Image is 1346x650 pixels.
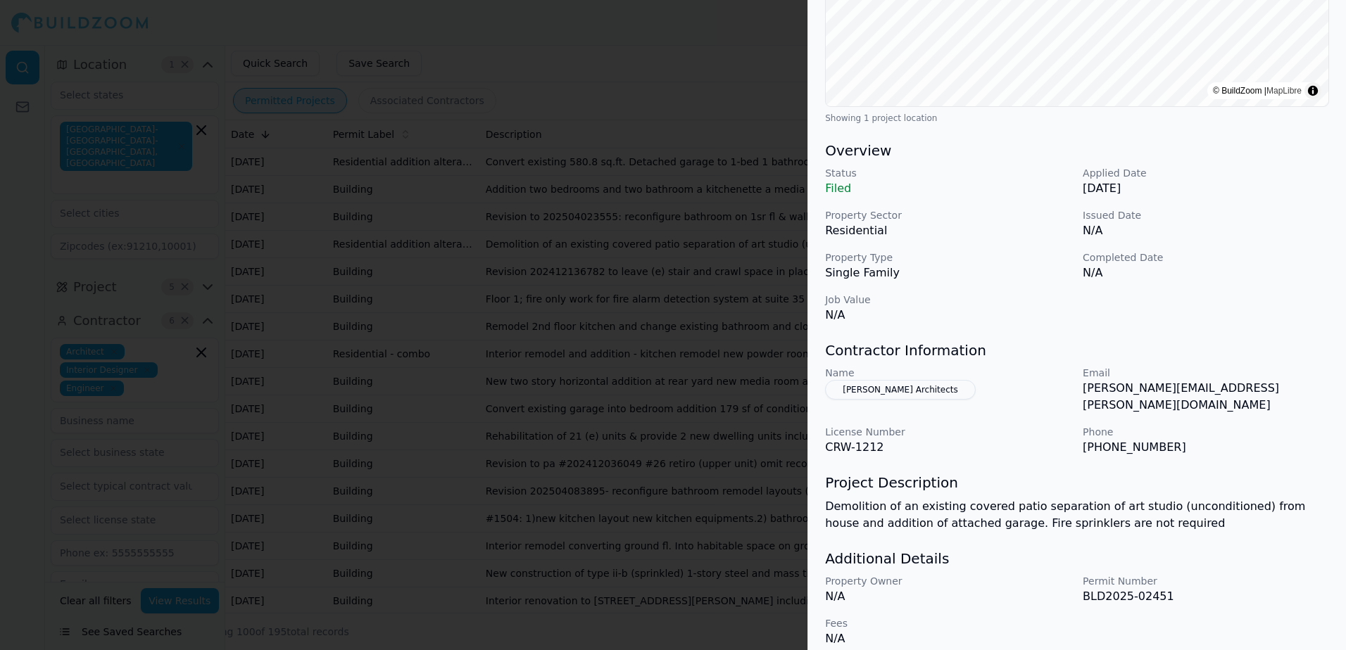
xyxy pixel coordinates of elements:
[825,380,976,400] button: [PERSON_NAME] Architects
[825,616,1071,630] p: Fees
[825,166,1071,180] p: Status
[1083,180,1329,197] p: [DATE]
[1083,222,1329,239] p: N/A
[825,366,1071,380] p: Name
[825,340,1329,360] h3: Contractor Information
[1083,588,1329,605] p: BLD2025-02451
[825,498,1329,532] p: Demolition of an existing covered patio separation of art studio (unconditioned) from house and a...
[1083,380,1329,414] p: [PERSON_NAME][EMAIL_ADDRESS][PERSON_NAME][DOMAIN_NAME]
[825,473,1329,492] h3: Project Description
[1266,86,1302,96] a: MapLibre
[1083,250,1329,265] p: Completed Date
[1083,366,1329,380] p: Email
[825,222,1071,239] p: Residential
[825,180,1071,197] p: Filed
[825,293,1071,307] p: Job Value
[1083,265,1329,281] p: N/A
[825,141,1329,160] h3: Overview
[825,250,1071,265] p: Property Type
[1083,439,1329,456] p: [PHONE_NUMBER]
[825,307,1071,324] p: N/A
[825,113,1329,124] div: Showing 1 project location
[825,549,1329,568] h3: Additional Details
[1213,84,1302,98] div: © BuildZoom |
[825,630,1071,647] p: N/A
[1083,208,1329,222] p: Issued Date
[1304,82,1321,99] summary: Toggle attribution
[825,425,1071,439] p: License Number
[825,588,1071,605] p: N/A
[825,265,1071,281] p: Single Family
[1083,166,1329,180] p: Applied Date
[825,439,1071,456] p: CRW-1212
[1083,574,1329,588] p: Permit Number
[1083,425,1329,439] p: Phone
[825,208,1071,222] p: Property Sector
[825,574,1071,588] p: Property Owner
